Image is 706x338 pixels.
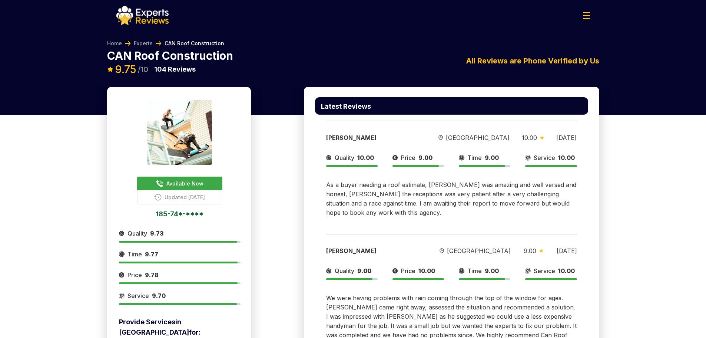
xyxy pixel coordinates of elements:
span: 10.00 [418,267,435,275]
span: Time [467,153,482,162]
span: Price [401,266,415,275]
span: Service [127,291,149,300]
span: 9.73 [150,230,163,237]
button: Updated [DATE] [137,190,222,204]
span: Quality [335,266,354,275]
span: 9.00 [357,267,371,275]
span: Time [467,266,482,275]
img: slider icon [326,153,332,162]
span: [GEOGRAPHIC_DATA] [446,133,510,142]
span: 9.77 [145,250,158,258]
img: slider icon [119,250,125,259]
img: slider icon [326,266,332,275]
a: Experts [134,40,153,47]
span: Available Now [166,180,203,187]
img: Menu Icon [583,12,590,19]
span: 9.75 [115,63,136,76]
span: Time [127,250,142,259]
span: 10.00 [558,267,575,275]
p: Latest Reviews [321,103,371,110]
nav: Breadcrumb [107,40,224,47]
span: 10.00 [357,154,374,161]
span: 9.00 [485,154,499,161]
img: slider icon [540,136,544,140]
p: CAN Roof Construction [107,50,233,61]
span: 9.00 [524,247,536,255]
span: 9.00 [418,154,432,161]
span: Quality [127,229,147,238]
p: Reviews [154,64,196,75]
img: slider icon [459,266,464,275]
span: 10.00 [522,134,537,141]
span: Service [534,153,555,162]
span: 9.00 [485,267,499,275]
button: Available Now [137,177,222,190]
span: As a buyer needing a roof estimate, [PERSON_NAME] was amazing and well versed and honest, [PERSON... [326,181,576,216]
img: logo [116,6,169,25]
img: slider icon [392,153,398,162]
img: slider icon [440,248,444,254]
span: 10.00 [558,154,575,161]
img: slider icon [119,270,125,279]
img: buttonPhoneIcon [156,180,163,187]
img: slider icon [119,291,125,300]
p: Provide Services in [GEOGRAPHIC_DATA] for: [119,317,241,338]
a: Home [107,40,122,47]
span: Quality [335,153,354,162]
img: expert image [147,100,212,165]
span: CAN Roof Construction [165,40,224,47]
span: /10 [138,66,148,73]
img: slider icon [539,249,543,253]
img: slider icon [438,135,443,141]
img: slider icon [392,266,398,275]
img: slider icon [525,266,531,275]
span: [GEOGRAPHIC_DATA] [447,246,511,255]
div: [PERSON_NAME] [326,246,427,255]
div: All Reviews are Phone Verified by Us [304,55,599,66]
div: [PERSON_NAME] [326,133,427,142]
span: 9.70 [152,292,166,299]
img: slider icon [119,229,125,238]
div: [DATE] [556,133,577,142]
iframe: OpenWidget widget [561,73,706,338]
img: buttonPhoneIcon [154,194,162,201]
span: 9.78 [145,271,159,279]
span: Price [401,153,415,162]
span: Service [534,266,555,275]
span: Price [127,270,142,279]
span: Updated [DATE] [165,193,205,201]
span: 104 [154,65,166,73]
img: slider icon [525,153,531,162]
div: [DATE] [557,246,577,255]
img: slider icon [459,153,464,162]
